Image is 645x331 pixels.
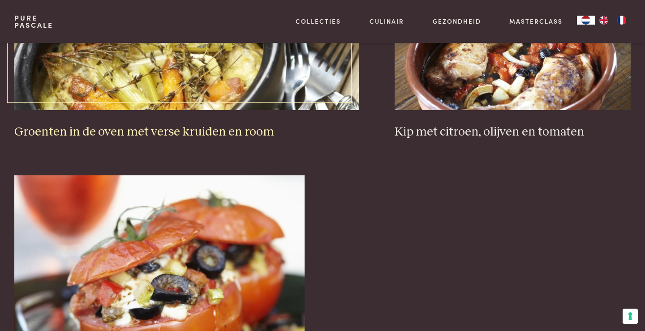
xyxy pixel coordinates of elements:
[370,17,404,26] a: Culinair
[433,17,481,26] a: Gezondheid
[577,16,595,25] div: Language
[14,14,53,29] a: PurePascale
[613,16,631,25] a: FR
[595,16,613,25] a: EN
[577,16,631,25] aside: Language selected: Nederlands
[623,309,638,324] button: Uw voorkeuren voor toestemming voor trackingtechnologieën
[296,17,341,26] a: Collecties
[395,124,631,140] h3: Kip met citroen, olijven en tomaten
[509,17,563,26] a: Masterclass
[577,16,595,25] a: NL
[14,124,359,140] h3: Groenten in de oven met verse kruiden en room
[595,16,631,25] ul: Language list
